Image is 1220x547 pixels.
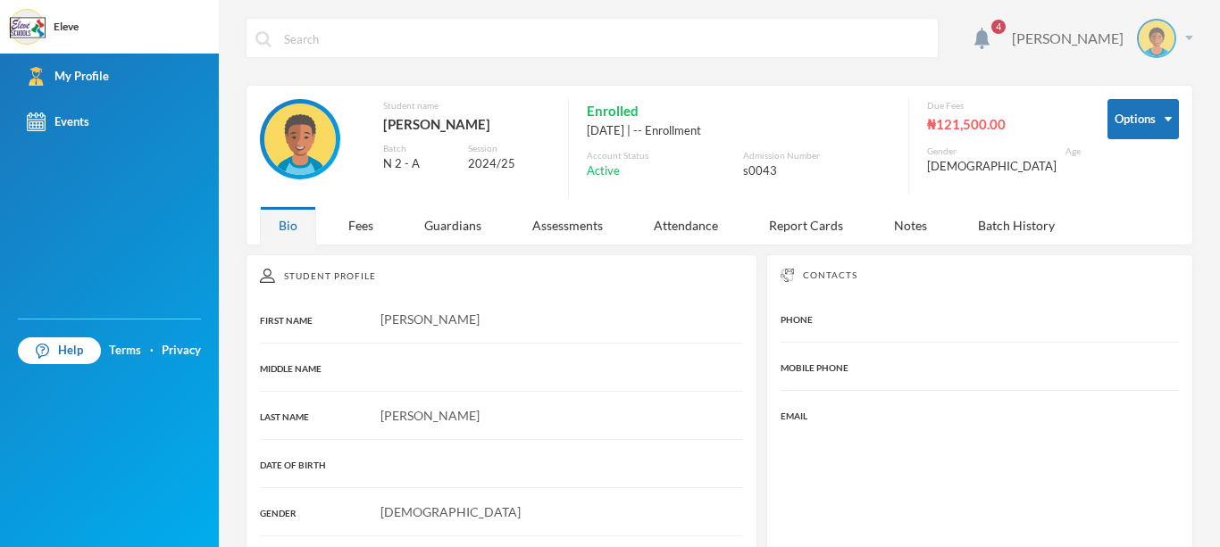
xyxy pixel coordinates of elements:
span: Active [587,162,620,180]
div: [DEMOGRAPHIC_DATA] [927,158,1057,176]
div: Batch [383,142,455,155]
a: Terms [109,342,141,360]
div: Notes [875,206,946,244]
div: Guardians [405,206,500,244]
div: N 2 - A [383,155,455,173]
span: [DEMOGRAPHIC_DATA] [380,504,521,519]
img: STUDENT [264,104,336,175]
div: Contacts [781,269,1179,282]
span: [PERSON_NAME] [380,311,480,327]
div: Due Fees [927,99,1081,112]
span: 4 [991,20,1006,34]
div: Fees [330,206,392,244]
div: 2024/25 [468,155,550,173]
div: Session [468,142,550,155]
span: [PERSON_NAME] [380,408,480,423]
img: STUDENT [1139,21,1174,56]
span: MIDDLE NAME [260,363,322,374]
input: Search [282,19,929,59]
div: Student Profile [260,269,743,283]
a: Help [18,337,101,364]
div: Student name [383,99,550,112]
span: DATE OF BIRTH [260,460,326,470]
div: Admission Number [743,149,890,162]
div: · [150,342,154,360]
div: s0043 [743,162,890,180]
div: Report Cards [750,206,862,244]
div: My Profile [27,67,109,86]
a: Privacy [162,342,201,360]
div: Assessments [514,206,622,244]
span: MOBILE PHONE [781,362,848,373]
img: logo [10,10,46,46]
button: Options [1107,99,1179,139]
span: PHONE [781,314,813,325]
div: Account Status [587,149,734,162]
div: Eleve [54,19,79,35]
div: Bio [260,206,316,244]
div: Gender [927,145,1057,158]
div: [PERSON_NAME] [1012,28,1124,49]
div: Events [27,112,89,131]
img: search [255,31,272,47]
div: Batch History [959,206,1074,244]
span: EMAIL [781,410,807,421]
div: [DATE] | -- Enrollment [587,122,890,140]
div: ₦121,500.00 [927,112,1081,136]
div: Attendance [635,206,737,244]
span: Enrolled [587,99,639,122]
div: [PERSON_NAME] [383,112,550,136]
div: Age [1065,145,1081,158]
